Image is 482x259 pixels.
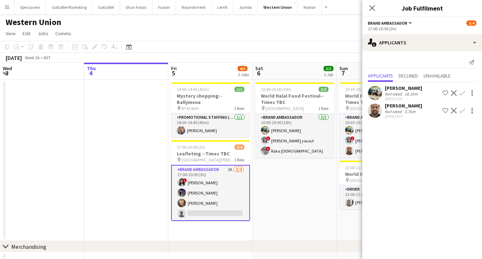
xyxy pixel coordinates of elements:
[171,165,250,221] app-card-role: Brand Ambassador2A3/417:00-20:00 (3h)![PERSON_NAME][PERSON_NAME][PERSON_NAME]
[183,178,187,183] span: !
[255,65,263,72] span: Sat
[339,185,418,209] app-card-role: Driver1/113:00-21:00 (8h)[PERSON_NAME]
[350,136,355,141] span: !
[345,165,374,170] span: 13:00-21:00 (8h)
[46,0,93,14] button: GottaBe! Marketing
[266,147,270,151] span: !
[120,0,152,14] button: Shan Foods
[171,150,250,157] h3: Leafleting --Times TBC
[339,93,418,105] h3: World Halal Food Festival--Times TBC
[6,30,15,37] span: View
[385,103,422,109] div: [PERSON_NAME]
[212,0,233,14] button: Lemfi
[350,178,388,183] span: [GEOGRAPHIC_DATA]
[318,106,328,111] span: 1 Role
[181,106,199,111] span: BT43 6AH
[3,29,18,38] a: View
[368,20,407,26] span: Brand Ambassador
[339,82,418,158] app-job-card: 10:30-19:30 (9h)3/3World Halal Food Festival--Times TBC [GEOGRAPHIC_DATA]1 RoleBrand Ambassador3/...
[234,87,244,92] span: 1/1
[467,20,476,26] span: 3/4
[339,65,348,72] span: Sun
[298,0,322,14] button: Norton
[86,69,96,77] span: 4
[368,20,413,26] button: Brand Ambassador
[339,161,418,209] app-job-card: 13:00-21:00 (8h)1/1World Halal Food Festival [GEOGRAPHIC_DATA]1 RoleDriver1/113:00-21:00 (8h)[PER...
[171,93,250,105] h3: Mystery shopping--Ballymena
[93,0,120,14] button: GottaBe!
[171,113,250,137] app-card-role: Promotional Staffing (Mystery Shopper)1/114:00-14:45 (45m)[PERSON_NAME]
[265,106,304,111] span: [GEOGRAPHIC_DATA]
[181,157,234,162] span: [GEOGRAPHIC_DATA][PERSON_NAME]
[20,29,33,38] a: Edit
[87,65,96,72] span: Thu
[55,30,71,37] span: Comms
[38,30,48,37] span: Jobs
[385,114,422,119] div: [DATE] 14:27
[385,97,422,101] div: [DATE] 13:34
[52,29,74,38] a: Comms
[170,69,177,77] span: 5
[261,87,292,92] span: 10:00-20:00 (10h)
[177,87,209,92] span: 14:00-14:45 (45m)
[368,26,476,31] div: 17:00-20:00 (3h)
[403,91,419,97] div: 18.1km
[385,109,403,114] div: Not rated
[385,85,422,91] div: [PERSON_NAME]
[424,73,451,78] span: Unavailable
[403,109,417,114] div: 3.7km
[44,55,51,60] div: BST
[266,136,270,141] span: !
[2,69,12,77] span: 3
[35,29,51,38] a: Jobs
[23,30,31,37] span: Edit
[6,17,61,27] h1: Western Union
[255,93,334,105] h3: World Halal Food Festival--Times TBC
[238,66,248,71] span: 4/5
[14,0,46,14] button: Specsavers
[368,73,393,78] span: Applicants
[319,87,328,92] span: 3/3
[171,82,250,137] app-job-card: 14:00-14:45 (45m)1/1Mystery shopping--Ballymena BT43 6AH1 RolePromotional Staffing (Mystery Shopp...
[258,0,298,14] button: Western Union
[233,0,258,14] button: Jumbo
[362,34,482,51] div: Applicants
[171,65,177,72] span: Fri
[23,55,41,60] span: Week 36
[6,54,22,61] div: [DATE]
[152,0,176,14] button: Fusion
[234,144,244,150] span: 3/4
[339,171,418,177] h3: World Halal Food Festival
[11,243,46,250] div: Merchandising
[254,69,263,77] span: 6
[255,113,334,158] app-card-role: Brand Ambassador3/310:00-20:00 (10h)[PERSON_NAME]![PERSON_NAME] yousuf!Raka [DEMOGRAPHIC_DATA]
[3,65,12,72] span: Wed
[238,72,249,77] div: 2 Jobs
[339,113,418,158] app-card-role: Brand Ambassador3/310:30-19:30 (9h)[PERSON_NAME]![PERSON_NAME] yousuf[PERSON_NAME]
[234,106,244,111] span: 1 Role
[385,91,403,97] div: Not rated
[350,106,388,111] span: [GEOGRAPHIC_DATA]
[255,82,334,158] app-job-card: 10:00-20:00 (10h)3/3World Halal Food Festival--Times TBC [GEOGRAPHIC_DATA]1 RoleBrand Ambassador3...
[324,72,333,77] div: 1 Job
[324,66,333,71] span: 3/3
[176,0,212,14] button: Nourishment
[171,140,250,221] app-job-card: 17:00-20:00 (3h)3/4Leafleting --Times TBC [GEOGRAPHIC_DATA][PERSON_NAME]1 RoleBrand Ambassador2A3...
[345,87,374,92] span: 10:30-19:30 (9h)
[362,4,482,13] h3: Job Fulfilment
[399,73,418,78] span: Declined
[177,144,205,150] span: 17:00-20:00 (3h)
[338,69,348,77] span: 7
[234,157,244,162] span: 1 Role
